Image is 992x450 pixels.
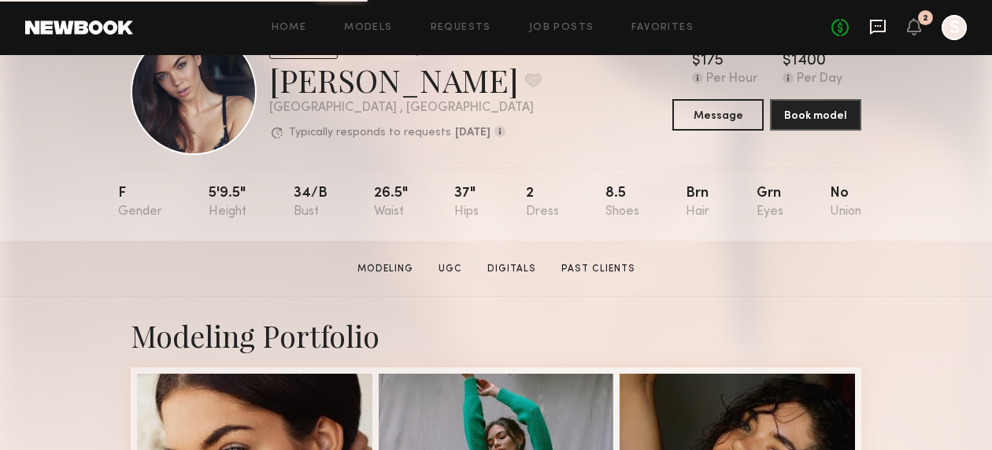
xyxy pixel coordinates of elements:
[706,72,757,87] div: Per Hour
[631,23,694,33] a: Favorites
[272,23,307,33] a: Home
[701,53,724,69] div: 175
[289,127,451,138] p: Typically responds to requests
[757,186,783,219] div: Grn
[942,15,967,40] a: S
[374,186,408,219] div: 26.5"
[791,53,826,69] div: 1400
[118,186,162,219] div: F
[269,59,542,101] div: [PERSON_NAME]
[351,262,420,276] a: Modeling
[686,186,709,219] div: Brn
[923,14,928,23] div: 2
[770,99,861,131] button: Book model
[830,186,861,219] div: No
[529,23,594,33] a: Job Posts
[344,23,392,33] a: Models
[209,186,246,219] div: 5'9.5"
[432,262,468,276] a: UGC
[605,186,639,219] div: 8.5
[783,53,791,69] div: $
[692,53,701,69] div: $
[455,127,490,138] b: [DATE]
[672,99,764,131] button: Message
[431,23,491,33] a: Requests
[526,186,559,219] div: 2
[294,186,328,219] div: 34/b
[131,315,861,355] div: Modeling Portfolio
[454,186,479,219] div: 37"
[269,101,542,115] div: [GEOGRAPHIC_DATA] , [GEOGRAPHIC_DATA]
[481,262,542,276] a: Digitals
[555,262,642,276] a: Past Clients
[797,72,842,87] div: Per Day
